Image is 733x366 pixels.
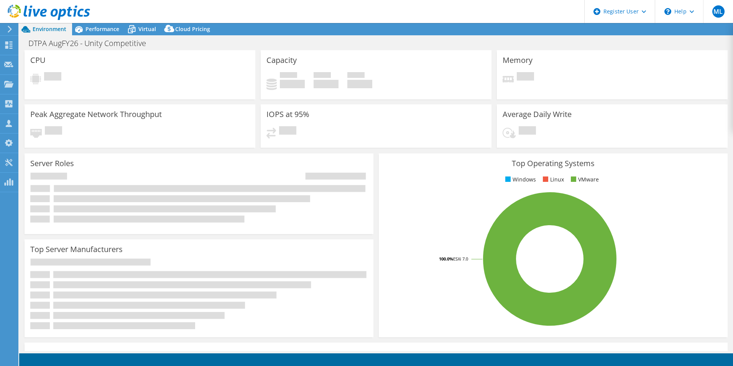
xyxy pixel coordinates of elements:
span: Pending [45,126,62,137]
span: Used [280,72,297,80]
h3: Peak Aggregate Network Throughput [30,110,162,119]
li: Linux [541,175,564,184]
h4: 0 GiB [347,80,372,88]
h1: DTPA AugFY26 - Unity Competitive [25,39,158,48]
span: Pending [517,72,534,82]
h3: CPU [30,56,46,64]
span: Performance [85,25,119,33]
span: Environment [33,25,66,33]
tspan: ESXi 7.0 [453,256,468,262]
h3: Server Roles [30,159,74,168]
h3: Top Server Manufacturers [30,245,123,254]
h4: 0 GiB [280,80,305,88]
h3: Top Operating Systems [385,159,722,168]
h3: Average Daily Write [503,110,572,119]
span: Pending [44,72,61,82]
span: Pending [519,126,536,137]
tspan: 100.0% [439,256,453,262]
span: Free [314,72,331,80]
span: Pending [279,126,296,137]
span: Total [347,72,365,80]
h3: IOPS at 95% [266,110,309,119]
li: VMware [569,175,599,184]
h4: 0 GiB [314,80,339,88]
svg: \n [664,8,671,15]
h3: Capacity [266,56,297,64]
span: Cloud Pricing [175,25,210,33]
span: Virtual [138,25,156,33]
h3: Memory [503,56,532,64]
li: Windows [503,175,536,184]
span: ML [712,5,725,18]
